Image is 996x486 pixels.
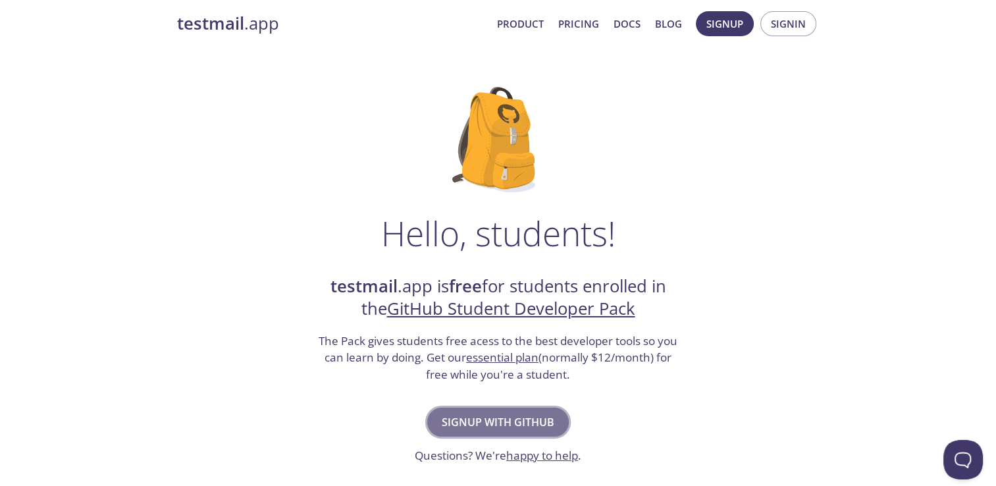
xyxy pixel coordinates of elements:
[655,15,682,32] a: Blog
[771,15,806,32] span: Signin
[415,447,581,464] h3: Questions? We're .
[614,15,641,32] a: Docs
[497,15,544,32] a: Product
[466,350,538,365] a: essential plan
[317,275,679,321] h2: .app is for students enrolled in the
[330,275,398,298] strong: testmail
[943,440,983,479] iframe: Help Scout Beacon - Open
[177,13,486,35] a: testmail.app
[706,15,743,32] span: Signup
[449,275,482,298] strong: free
[696,11,754,36] button: Signup
[452,87,544,192] img: github-student-backpack.png
[381,213,616,253] h1: Hello, students!
[760,11,816,36] button: Signin
[387,297,635,320] a: GitHub Student Developer Pack
[177,12,244,35] strong: testmail
[506,448,578,463] a: happy to help
[317,333,679,383] h3: The Pack gives students free acess to the best developer tools so you can learn by doing. Get our...
[558,15,599,32] a: Pricing
[442,413,554,431] span: Signup with GitHub
[427,408,569,437] button: Signup with GitHub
